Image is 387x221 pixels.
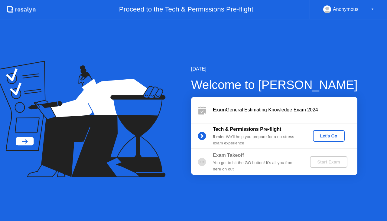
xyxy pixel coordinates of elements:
[213,134,224,139] b: 5 min
[371,5,374,13] div: ▼
[213,107,226,112] b: Exam
[333,5,359,13] div: Anonymous
[213,134,300,146] div: : We’ll help you prepare for a no-stress exam experience
[315,134,342,138] div: Let's Go
[213,153,244,158] b: Exam Takeoff
[191,65,358,73] div: [DATE]
[213,127,281,132] b: Tech & Permissions Pre-flight
[213,160,300,172] div: You get to hit the GO button! It’s all you from here on out
[313,130,345,142] button: Let's Go
[213,106,357,114] div: General Estimating Knowledge Exam 2024
[191,76,358,94] div: Welcome to [PERSON_NAME]
[312,160,345,164] div: Start Exam
[310,156,347,168] button: Start Exam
